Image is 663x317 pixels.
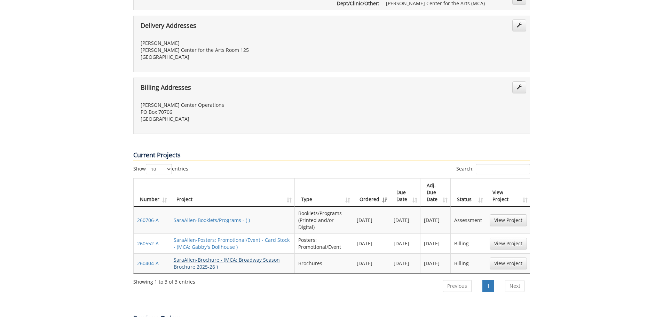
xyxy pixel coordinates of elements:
[141,40,326,47] p: [PERSON_NAME]
[486,179,530,207] th: View Project: activate to sort column ascending
[174,237,290,250] a: SaraAllen-Posters: Promotional/Event - Card Stock - (MCA: Gabby's Dollhouse )
[482,280,494,292] a: 1
[353,207,390,233] td: [DATE]
[353,179,390,207] th: Ordered: activate to sort column ascending
[295,233,353,253] td: Posters: Promotional/Event
[141,84,506,93] h4: Billing Addresses
[133,151,530,160] p: Current Projects
[512,81,526,93] a: Edit Addresses
[443,280,472,292] a: Previous
[141,116,326,122] p: [GEOGRAPHIC_DATA]
[390,253,421,273] td: [DATE]
[295,207,353,233] td: Booklets/Programs (Printed and/or Digital)
[133,276,195,285] div: Showing 1 to 3 of 3 entries
[451,179,486,207] th: Status: activate to sort column ascending
[456,164,530,174] label: Search:
[146,164,172,174] select: Showentries
[174,256,280,270] a: SaraAllen-Brochure - (MCA: Broadway Season Brochure 2025-26 )
[512,19,526,31] a: Edit Addresses
[133,164,188,174] label: Show entries
[353,253,390,273] td: [DATE]
[476,164,530,174] input: Search:
[170,179,295,207] th: Project: activate to sort column ascending
[390,179,421,207] th: Due Date: activate to sort column ascending
[420,179,451,207] th: Adj. Due Date: activate to sort column ascending
[490,238,527,249] a: View Project
[295,253,353,273] td: Brochures
[137,260,159,267] a: 260404-A
[141,109,326,116] p: PO Box 70706
[174,217,250,223] a: SaraAllen-Booklets/Programs - ( )
[420,253,451,273] td: [DATE]
[490,214,527,226] a: View Project
[390,233,421,253] td: [DATE]
[137,240,159,247] a: 260552-A
[141,102,326,109] p: [PERSON_NAME] Center Operations
[490,257,527,269] a: View Project
[141,22,506,31] h4: Delivery Addresses
[505,280,525,292] a: Next
[451,207,486,233] td: Assessment
[451,233,486,253] td: Billing
[390,207,421,233] td: [DATE]
[137,217,159,223] a: 260706-A
[141,47,326,54] p: [PERSON_NAME] Center for the Arts Room 125
[420,233,451,253] td: [DATE]
[295,179,353,207] th: Type: activate to sort column ascending
[353,233,390,253] td: [DATE]
[451,253,486,273] td: Billing
[141,54,326,61] p: [GEOGRAPHIC_DATA]
[134,179,170,207] th: Number: activate to sort column ascending
[420,207,451,233] td: [DATE]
